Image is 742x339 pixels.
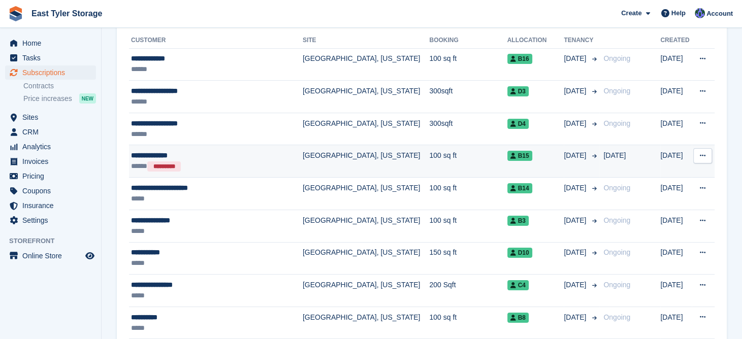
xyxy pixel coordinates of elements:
td: [DATE] [660,307,692,339]
span: Invoices [22,154,83,168]
span: Insurance [22,198,83,213]
td: [GEOGRAPHIC_DATA], [US_STATE] [303,275,430,307]
td: 300sqft [429,81,507,113]
th: Booking [429,32,507,49]
span: Analytics [22,140,83,154]
td: 100 sq ft [429,48,507,81]
td: 100 sq ft [429,145,507,178]
span: Settings [22,213,83,227]
td: [GEOGRAPHIC_DATA], [US_STATE] [303,48,430,81]
img: stora-icon-8386f47178a22dfd0bd8f6a31ec36ba5ce8667c1dd55bd0f319d3a0aa187defe.svg [8,6,23,21]
a: menu [5,184,96,198]
a: menu [5,169,96,183]
span: [DATE] [564,86,588,96]
a: menu [5,65,96,80]
th: Customer [129,32,303,49]
span: [DATE] [564,183,588,193]
a: East Tyler Storage [27,5,106,22]
span: D4 [507,119,529,129]
span: Subscriptions [22,65,83,80]
span: [DATE] [564,280,588,290]
td: [DATE] [660,81,692,113]
span: Help [671,8,686,18]
td: 300sqft [429,113,507,145]
span: [DATE] [564,150,588,161]
a: menu [5,51,96,65]
td: [DATE] [660,275,692,307]
th: Created [660,32,692,49]
span: Ongoing [603,119,630,127]
td: [DATE] [660,145,692,178]
td: [GEOGRAPHIC_DATA], [US_STATE] [303,242,430,275]
td: [GEOGRAPHIC_DATA], [US_STATE] [303,81,430,113]
span: Pricing [22,169,83,183]
span: [DATE] [564,312,588,323]
span: [DATE] [564,247,588,258]
span: Online Store [22,249,83,263]
td: [GEOGRAPHIC_DATA], [US_STATE] [303,178,430,210]
a: menu [5,198,96,213]
td: [GEOGRAPHIC_DATA], [US_STATE] [303,145,430,178]
span: Sites [22,110,83,124]
td: 150 sq ft [429,242,507,275]
th: Allocation [507,32,564,49]
td: [DATE] [660,210,692,243]
td: 100 sq ft [429,307,507,339]
span: Tasks [22,51,83,65]
span: Account [706,9,733,19]
img: Colton Rudd [695,8,705,18]
a: menu [5,213,96,227]
a: Price increases NEW [23,93,96,104]
a: menu [5,110,96,124]
span: Ongoing [603,87,630,95]
a: menu [5,154,96,168]
span: Home [22,36,83,50]
span: [DATE] [564,118,588,129]
a: menu [5,140,96,154]
span: Ongoing [603,216,630,224]
td: [GEOGRAPHIC_DATA], [US_STATE] [303,113,430,145]
a: Contracts [23,81,96,91]
div: NEW [79,93,96,104]
td: [GEOGRAPHIC_DATA], [US_STATE] [303,307,430,339]
span: Create [621,8,641,18]
span: [DATE] [564,215,588,226]
span: B16 [507,54,532,64]
span: [DATE] [564,53,588,64]
a: menu [5,36,96,50]
a: menu [5,125,96,139]
td: [DATE] [660,178,692,210]
span: C4 [507,280,529,290]
span: D3 [507,86,529,96]
td: 100 sq ft [429,210,507,243]
span: B14 [507,183,532,193]
td: [DATE] [660,113,692,145]
span: Storefront [9,236,101,246]
span: B15 [507,151,532,161]
th: Tenancy [564,32,599,49]
a: Preview store [84,250,96,262]
span: Coupons [22,184,83,198]
span: B8 [507,313,529,323]
td: 100 sq ft [429,178,507,210]
span: Ongoing [603,313,630,321]
th: Site [303,32,430,49]
span: B3 [507,216,529,226]
a: menu [5,249,96,263]
span: D10 [507,248,532,258]
td: [DATE] [660,48,692,81]
td: 200 Sqft [429,275,507,307]
span: Ongoing [603,281,630,289]
span: Ongoing [603,184,630,192]
td: [GEOGRAPHIC_DATA], [US_STATE] [303,210,430,243]
span: CRM [22,125,83,139]
span: Ongoing [603,248,630,256]
span: Ongoing [603,54,630,62]
span: Price increases [23,94,72,104]
span: [DATE] [603,151,626,159]
td: [DATE] [660,242,692,275]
